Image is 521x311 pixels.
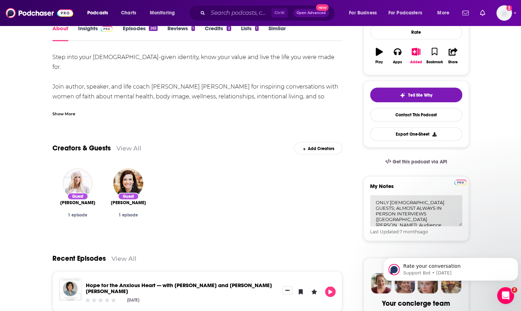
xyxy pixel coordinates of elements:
a: Contact This Podcast [370,108,462,122]
button: Open AdvancedNew [293,9,329,17]
button: Bookmark [425,43,444,69]
img: Hope for the Anxious Heart — with JJ Heller and Allie Marie Smith [59,278,82,300]
a: Creators & Guests [52,144,111,153]
iframe: Intercom notifications message [380,243,521,292]
div: Bookmark [426,60,443,64]
button: Export One-Sheet [370,127,462,141]
div: Add Creators [294,142,342,154]
button: Play [325,286,336,297]
span: Open Advanced [297,11,326,15]
img: Rachel Cruze [113,168,143,198]
div: Apps [393,60,402,64]
span: 7 months [400,229,420,234]
img: Podchaser Pro [454,180,466,185]
div: 1 [255,26,259,31]
a: Episodes265 [122,25,157,41]
span: Tell Me Why [408,92,432,98]
div: Added [410,60,422,64]
button: tell me why sparkleTell Me Why [370,88,462,102]
button: open menu [145,7,184,19]
div: Guest [67,193,88,200]
span: More [437,8,449,18]
span: New [316,4,329,11]
a: InsightsPodchaser Pro [78,25,113,41]
div: [DATE] [127,298,139,303]
a: Reviews1 [167,25,195,41]
div: Rate [370,25,462,39]
span: For Podcasters [388,8,422,18]
a: Show notifications dropdown [477,7,488,19]
span: Podcasts [87,8,108,18]
div: Your concierge team [382,299,450,308]
span: Charts [121,8,136,18]
button: Show More Button [282,286,293,294]
label: My Notes [370,183,462,195]
div: 1 episode [109,213,148,218]
button: Bookmark Episode [296,286,306,297]
img: Ellie Holcomb [63,168,93,198]
iframe: Intercom live chat [497,287,514,304]
span: Get this podcast via API [392,159,447,165]
a: Charts [116,7,140,19]
img: Podchaser Pro [101,26,113,32]
span: For Business [349,8,377,18]
img: Podchaser - Follow, Share and Rate Podcasts [6,6,73,20]
a: Rachel Cruze [111,200,146,206]
button: Leave a Rating [309,286,319,297]
span: [PERSON_NAME] [111,200,146,206]
svg: Add a profile image [506,5,512,11]
img: tell me why sparkle [400,92,405,98]
button: Share [444,43,462,69]
div: Community Rating: 0 out of 5 [84,298,116,303]
a: Credits2 [205,25,231,41]
button: open menu [82,7,117,19]
button: open menu [384,7,432,19]
button: open menu [344,7,386,19]
a: About [52,25,68,41]
button: open menu [432,7,458,19]
input: Search podcasts, credits, & more... [208,7,271,19]
a: View All [112,255,136,262]
textarea: ONLY [DEMOGRAPHIC_DATA] GUESTS; ALMOST ALWAYS IN PERSON INTERVIEWS ([GEOGRAPHIC_DATA][PERSON_NAME... [370,195,462,226]
img: User Profile [496,5,512,21]
span: Logged in as nwierenga [496,5,512,21]
img: Sydney Profile [371,273,392,293]
div: Play [375,60,383,64]
a: Recent Episodes [52,254,106,263]
a: Pro website [454,179,466,185]
div: 265 [149,26,157,31]
div: 2 [227,26,231,31]
div: 1 [191,26,195,31]
div: Guest [118,193,139,200]
div: 1 episode [58,213,97,218]
button: Show profile menu [496,5,512,21]
a: Ellie Holcomb [60,200,95,206]
a: Similar [268,25,286,41]
span: Ctrl K [271,8,288,18]
span: [PERSON_NAME] [60,200,95,206]
a: Lists1 [241,25,259,41]
a: Show notifications dropdown [459,7,471,19]
button: Added [407,43,425,69]
a: View All [116,144,141,152]
button: Apps [388,43,407,69]
button: Play [370,43,388,69]
div: Share [448,60,458,64]
a: Hope for the Anxious Heart — with JJ Heller and Allie Marie Smith [86,282,272,294]
span: 2 [512,287,517,293]
span: Monitoring [150,8,175,18]
span: Last Updated: ago [370,229,428,234]
a: Get this podcast via API [380,153,453,170]
div: Search podcasts, credits, & more... [195,5,342,21]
